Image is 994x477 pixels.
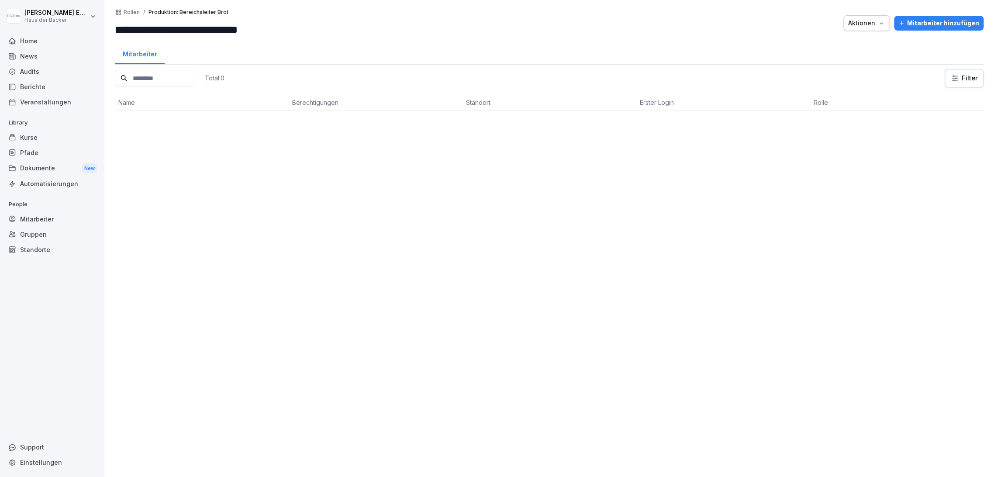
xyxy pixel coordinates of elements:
[4,227,100,242] a: Gruppen
[289,94,462,111] th: Berechtigungen
[4,48,100,64] a: News
[4,211,100,227] a: Mitarbeiter
[115,94,289,111] th: Name
[4,160,100,176] div: Dokumente
[462,94,636,111] th: Standort
[4,176,100,191] a: Automatisierungen
[945,69,983,87] button: Filter
[848,18,885,28] div: Aktionen
[810,94,984,111] th: Rolle
[143,9,145,15] p: /
[894,16,984,31] button: Mitarbeiter hinzufügen
[4,242,100,257] a: Standorte
[4,160,100,176] a: DokumenteNew
[205,74,224,82] p: Total: 0
[898,18,979,28] div: Mitarbeiter hinzufügen
[24,17,88,23] p: Haus der Bäcker
[843,15,890,31] button: Aktionen
[636,94,810,111] th: Erster Login
[4,455,100,470] a: Einstellungen
[4,145,100,160] a: Pfade
[4,94,100,110] a: Veranstaltungen
[148,9,228,15] p: Produktion: Bereichsleiter Brot
[115,42,165,64] a: Mitarbeiter
[4,439,100,455] div: Support
[950,74,978,83] div: Filter
[4,130,100,145] a: Kurse
[4,33,100,48] a: Home
[4,79,100,94] a: Berichte
[82,163,97,173] div: New
[4,116,100,130] p: Library
[4,64,100,79] a: Audits
[124,9,140,15] a: Rollen
[4,197,100,211] p: People
[24,9,88,17] p: [PERSON_NAME] Ehlerding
